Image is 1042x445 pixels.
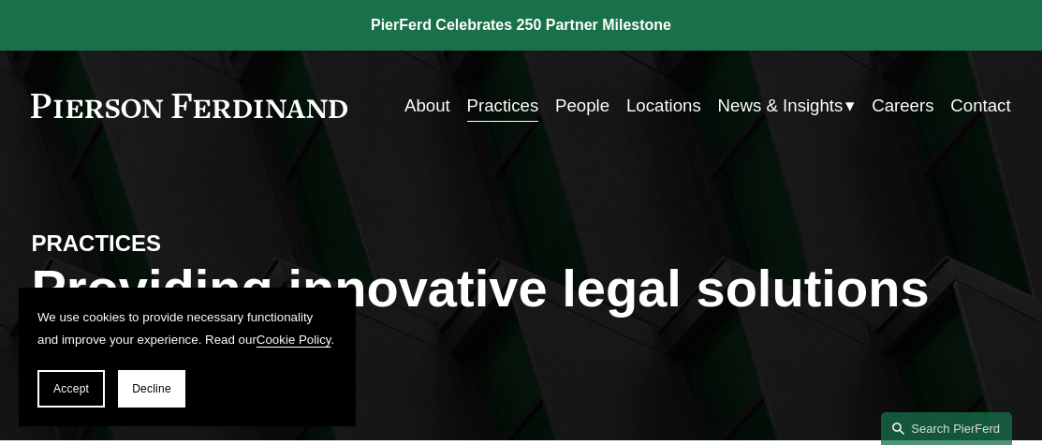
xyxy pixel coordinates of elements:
a: Practices [467,88,539,123]
span: Accept [53,382,89,395]
a: Cookie Policy [257,333,331,347]
a: Search this site [881,412,1012,445]
span: Decline [132,382,171,395]
section: Cookie banner [19,288,356,426]
a: People [555,88,609,123]
span: News & Insights [718,90,844,122]
a: folder dropdown [718,88,856,123]
p: We use cookies to provide necessary functionality and improve your experience. Read our . [37,306,337,351]
a: Careers [872,88,933,123]
a: About [404,88,450,123]
h1: Providing innovative legal solutions [31,259,1010,319]
button: Accept [37,370,105,408]
button: Decline [118,370,185,408]
h4: PRACTICES [31,230,276,258]
a: Contact [950,88,1010,123]
a: Locations [626,88,701,123]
